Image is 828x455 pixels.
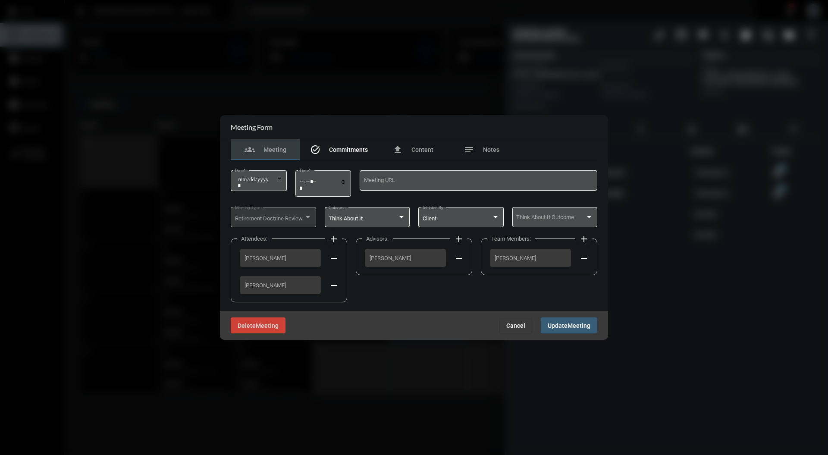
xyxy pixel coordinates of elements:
mat-icon: remove [329,280,339,291]
span: Meeting [263,146,286,153]
mat-icon: remove [329,253,339,264]
span: Meeting [568,322,590,329]
mat-icon: remove [454,253,464,264]
h2: Meeting Form [231,123,273,131]
button: Cancel [499,318,532,333]
mat-icon: task_alt [310,144,320,155]
span: [PERSON_NAME] [495,255,566,261]
label: Advisors: [362,235,393,242]
mat-icon: add [329,234,339,244]
span: Notes [483,146,499,153]
span: [PERSON_NAME] [370,255,441,261]
span: Delete [238,322,256,329]
span: [PERSON_NAME] [245,255,316,261]
mat-icon: add [579,234,589,244]
mat-icon: remove [579,253,589,264]
span: Retirement Doctrine Review [235,215,303,222]
mat-icon: groups [245,144,255,155]
span: [PERSON_NAME] [245,282,316,289]
mat-icon: notes [464,144,474,155]
button: DeleteMeeting [231,317,285,333]
span: Think About It [329,215,363,222]
label: Team Members: [487,235,535,242]
span: Content [411,146,433,153]
span: Client [423,215,436,222]
button: UpdateMeeting [541,317,597,333]
span: Meeting [256,322,279,329]
span: Commitments [329,146,368,153]
label: Attendees: [237,235,272,242]
mat-icon: file_upload [392,144,403,155]
span: Update [548,322,568,329]
span: Cancel [506,322,525,329]
mat-icon: add [454,234,464,244]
